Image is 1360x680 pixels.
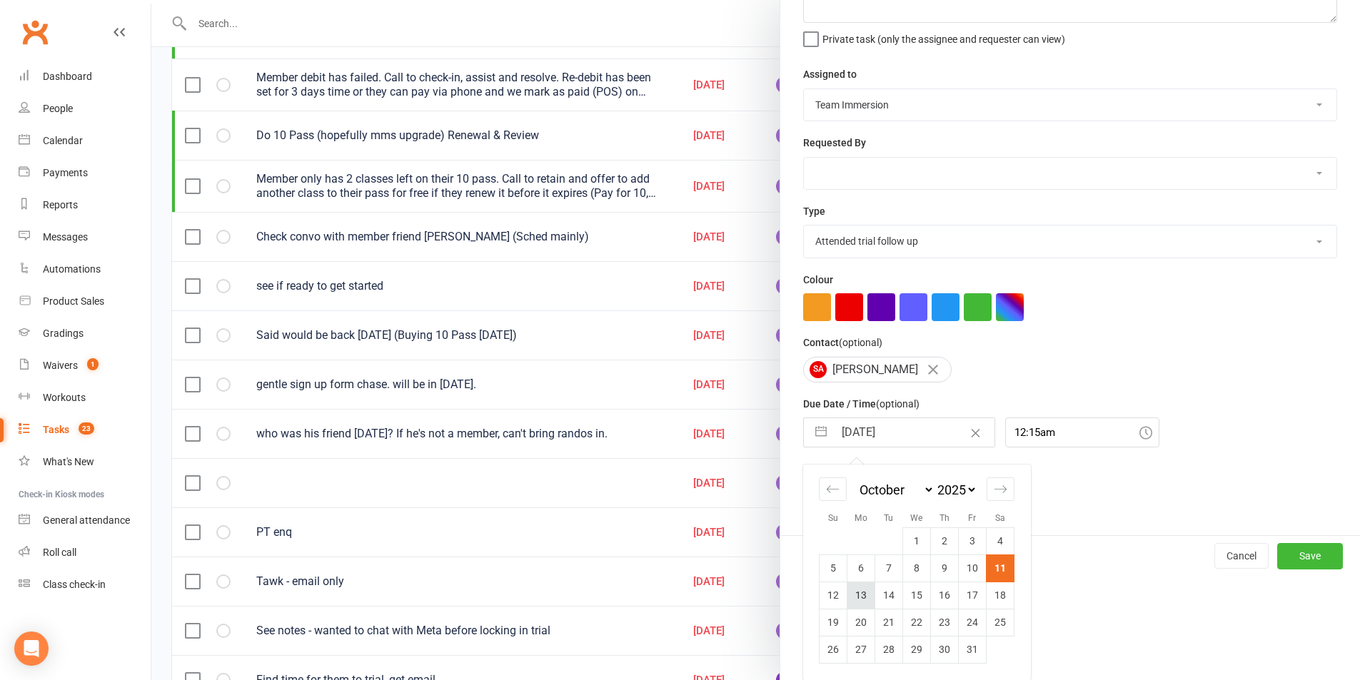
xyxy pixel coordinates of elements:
[803,135,866,151] label: Requested By
[803,461,886,477] label: Email preferences
[820,554,847,582] td: Sunday, October 5, 2025
[803,272,833,288] label: Colour
[19,285,151,318] a: Product Sales
[910,513,922,523] small: We
[931,609,959,636] td: Thursday, October 23, 2025
[875,554,903,582] td: Tuesday, October 7, 2025
[987,527,1014,554] td: Saturday, October 4, 2025
[931,527,959,554] td: Thursday, October 2, 2025
[819,477,847,501] div: Move backward to switch to the previous month.
[903,582,931,609] td: Wednesday, October 15, 2025
[43,360,78,371] div: Waivers
[19,221,151,253] a: Messages
[19,446,151,478] a: What's New
[19,569,151,601] a: Class kiosk mode
[19,125,151,157] a: Calendar
[803,335,882,350] label: Contact
[17,14,53,50] a: Clubworx
[959,609,987,636] td: Friday, October 24, 2025
[19,93,151,125] a: People
[959,554,987,582] td: Friday, October 10, 2025
[43,579,106,590] div: Class check-in
[959,527,987,554] td: Friday, October 3, 2025
[43,392,86,403] div: Workouts
[959,636,987,663] td: Friday, October 31, 2025
[43,514,130,526] div: General attendance
[810,361,827,378] span: SA
[19,157,151,189] a: Payments
[79,422,94,435] span: 23
[884,513,893,523] small: Tu
[43,231,88,243] div: Messages
[820,609,847,636] td: Sunday, October 19, 2025
[968,513,976,523] small: Fr
[803,465,1030,680] div: Calendar
[19,382,151,414] a: Workouts
[19,61,151,93] a: Dashboard
[43,295,104,307] div: Product Sales
[855,513,867,523] small: Mo
[19,504,151,537] a: General attendance kiosk mode
[87,358,99,370] span: 1
[803,396,920,412] label: Due Date / Time
[875,609,903,636] td: Tuesday, October 21, 2025
[43,424,69,435] div: Tasks
[820,582,847,609] td: Sunday, October 12, 2025
[995,513,1005,523] small: Sa
[19,537,151,569] a: Roll call
[19,350,151,382] a: Waivers 1
[803,66,857,82] label: Assigned to
[19,189,151,221] a: Reports
[847,609,875,636] td: Monday, October 20, 2025
[820,636,847,663] td: Sunday, October 26, 2025
[903,636,931,663] td: Wednesday, October 29, 2025
[931,636,959,663] td: Thursday, October 30, 2025
[43,456,94,467] div: What's New
[987,554,1014,582] td: Selected. Saturday, October 11, 2025
[43,71,92,82] div: Dashboard
[987,477,1014,501] div: Move forward to switch to the next month.
[875,636,903,663] td: Tuesday, October 28, 2025
[822,29,1065,45] span: Private task (only the assignee and requester can view)
[19,318,151,350] a: Gradings
[43,135,83,146] div: Calendar
[903,527,931,554] td: Wednesday, October 1, 2025
[43,103,73,114] div: People
[839,337,882,348] small: (optional)
[43,199,78,210] div: Reports
[803,203,825,219] label: Type
[803,357,952,382] div: [PERSON_NAME]
[1214,543,1269,569] button: Cancel
[19,414,151,446] a: Tasks 23
[903,554,931,582] td: Wednesday, October 8, 2025
[847,554,875,582] td: Monday, October 6, 2025
[847,582,875,609] td: Monday, October 13, 2025
[931,554,959,582] td: Thursday, October 9, 2025
[903,609,931,636] td: Wednesday, October 22, 2025
[43,328,84,339] div: Gradings
[14,631,49,666] div: Open Intercom Messenger
[43,263,101,275] div: Automations
[987,609,1014,636] td: Saturday, October 25, 2025
[963,419,988,446] button: Clear Date
[1277,543,1343,569] button: Save
[875,582,903,609] td: Tuesday, October 14, 2025
[931,582,959,609] td: Thursday, October 16, 2025
[987,582,1014,609] td: Saturday, October 18, 2025
[43,167,88,178] div: Payments
[19,253,151,285] a: Automations
[940,513,950,523] small: Th
[828,513,838,523] small: Su
[876,398,920,410] small: (optional)
[43,547,76,558] div: Roll call
[959,582,987,609] td: Friday, October 17, 2025
[847,636,875,663] td: Monday, October 27, 2025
